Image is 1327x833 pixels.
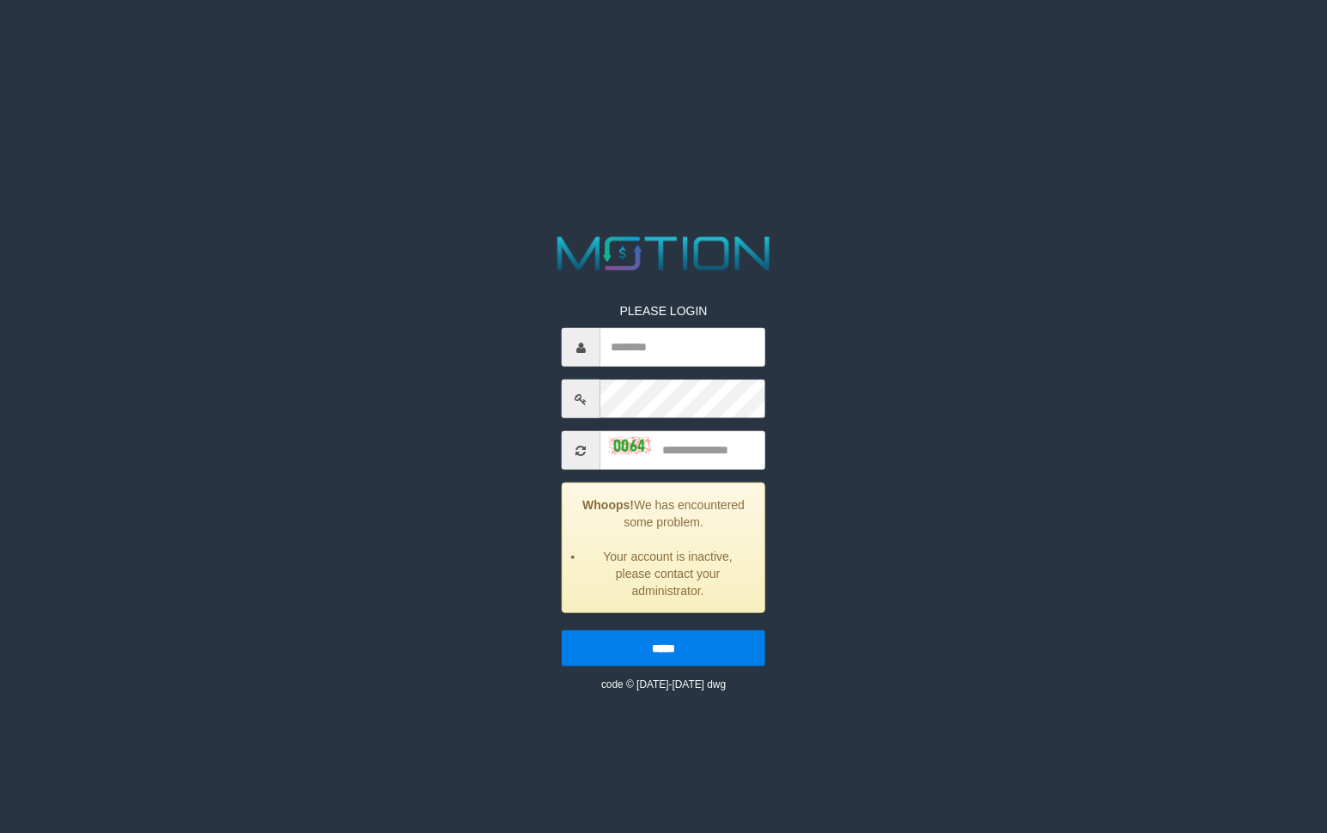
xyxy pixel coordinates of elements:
[562,483,765,613] div: We has encountered some problem.
[582,498,634,512] strong: Whoops!
[609,436,652,453] img: captcha
[562,302,765,319] p: PLEASE LOGIN
[601,678,726,690] small: code © [DATE]-[DATE] dwg
[547,231,779,277] img: MOTION_logo.png
[584,548,752,599] li: Your account is inactive, please contact your administrator.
